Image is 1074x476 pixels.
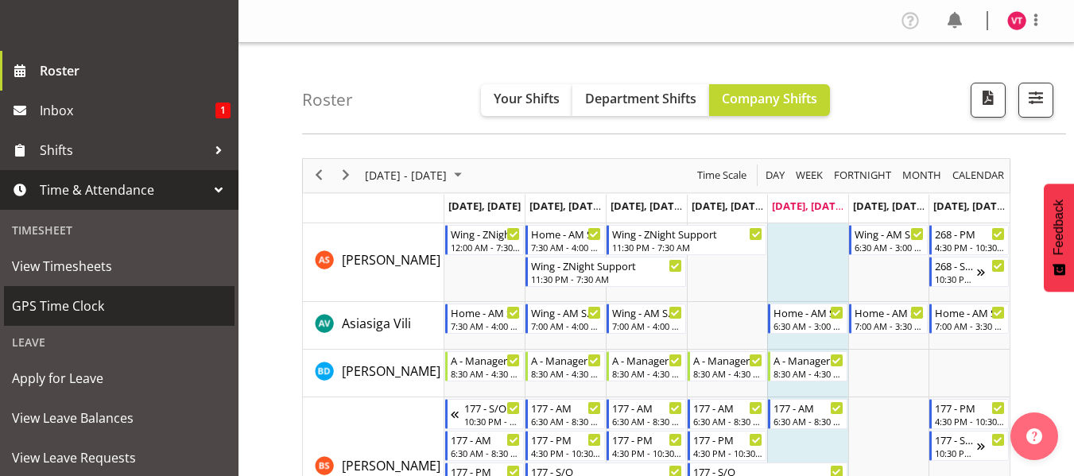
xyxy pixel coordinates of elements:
span: 1 [215,103,231,118]
div: A - Manager [451,352,521,368]
h4: Roster [302,91,353,109]
div: Billie Sothern"s event - 177 - PM Begin From Thursday, September 18, 2025 at 4:30:00 PM GMT+12:00... [688,431,767,461]
div: 177 - S/O [935,431,977,447]
span: Roster [40,59,231,83]
div: 268 - S/O [935,257,977,273]
div: Wing - AM Support 2 [612,304,682,320]
span: Apply for Leave [12,366,227,390]
button: Department Shifts [572,84,709,116]
div: Wing - ZNight Support [451,226,521,242]
div: 11:30 PM - 7:30 AM [531,273,681,285]
div: previous period [305,159,332,192]
div: A - Manager [612,352,682,368]
div: Asiasiga Vili"s event - Wing - AM Support 2 Begin From Tuesday, September 16, 2025 at 7:00:00 AM ... [525,304,605,334]
div: 7:00 AM - 4:00 PM [612,319,682,332]
div: Home - AM Support 1 [935,304,1005,320]
button: Filter Shifts [1018,83,1053,118]
div: 177 - AM [612,400,682,416]
div: 6:30 AM - 8:30 AM [531,415,601,428]
td: Arshdeep Singh resource [303,223,444,302]
div: 177 - PM [612,431,682,447]
button: Download a PDF of the roster according to the set date range. [971,83,1006,118]
div: Barbara Dunlop"s event - A - Manager Begin From Friday, September 19, 2025 at 8:30:00 AM GMT+12:0... [768,351,847,381]
a: View Timesheets [4,246,235,286]
div: Barbara Dunlop"s event - A - Manager Begin From Monday, September 15, 2025 at 8:30:00 AM GMT+12:0... [445,351,525,381]
div: Arshdeep Singh"s event - 268 - PM Begin From Sunday, September 21, 2025 at 4:30:00 PM GMT+12:00 E... [929,225,1009,255]
span: [DATE], [DATE] [448,199,521,213]
div: Billie Sothern"s event - 177 - AM Begin From Monday, September 15, 2025 at 6:30:00 AM GMT+12:00 E... [445,431,525,461]
div: 6:30 AM - 3:00 PM [855,241,925,253]
div: Billie Sothern"s event - 177 - S/O Begin From Sunday, September 14, 2025 at 10:30:00 PM GMT+12:00... [445,399,525,429]
img: vanessa-thornley8527.jpg [1007,11,1026,30]
div: 4:30 PM - 10:30 PM [693,447,763,459]
div: Timesheet [4,214,235,246]
div: Asiasiga Vili"s event - Wing - AM Support 2 Begin From Wednesday, September 17, 2025 at 7:00:00 A... [607,304,686,334]
div: Arshdeep Singh"s event - 268 - S/O Begin From Sunday, September 21, 2025 at 10:30:00 PM GMT+12:00... [929,257,1009,287]
span: Department Shifts [585,90,696,107]
div: 10:30 PM - 6:30 AM [935,447,977,459]
span: [PERSON_NAME] [342,457,440,474]
div: 10:30 PM - 6:30 AM [935,273,977,285]
div: Arshdeep Singh"s event - Wing - ZNight Support Begin From Tuesday, September 16, 2025 at 11:30:00... [525,257,685,287]
a: View Leave Balances [4,398,235,438]
div: Wing - AM Support 2 [531,304,601,320]
span: Month [901,165,943,185]
div: 6:30 AM - 3:00 PM [774,319,843,332]
button: Feedback - Show survey [1044,184,1074,292]
span: View Leave Balances [12,406,227,430]
span: View Timesheets [12,254,227,278]
span: View Leave Requests [12,446,227,470]
button: Next [335,165,357,185]
div: 7:00 AM - 3:30 PM [855,319,925,332]
span: Company Shifts [722,90,817,107]
div: 177 - PM [935,400,1005,416]
button: September 2025 [363,165,469,185]
div: Barbara Dunlop"s event - A - Manager Begin From Tuesday, September 16, 2025 at 8:30:00 AM GMT+12:... [525,351,605,381]
button: Your Shifts [481,84,572,116]
span: [PERSON_NAME] [342,251,440,269]
span: Time & Attendance [40,178,207,202]
div: September 15 - 21, 2025 [359,159,471,192]
div: 6:30 AM - 8:30 AM [451,447,521,459]
div: Home - AM Support 3 [451,304,521,320]
div: Billie Sothern"s event - 177 - AM Begin From Wednesday, September 17, 2025 at 6:30:00 AM GMT+12:0... [607,399,686,429]
div: Barbara Dunlop"s event - A - Manager Begin From Wednesday, September 17, 2025 at 8:30:00 AM GMT+1... [607,351,686,381]
div: Arshdeep Singh"s event - Wing - AM Support 1 Begin From Saturday, September 20, 2025 at 6:30:00 A... [849,225,929,255]
div: Asiasiga Vili"s event - Home - AM Support 1 Begin From Sunday, September 21, 2025 at 7:00:00 AM G... [929,304,1009,334]
div: 8:30 AM - 4:30 PM [612,367,682,380]
span: Feedback [1052,199,1066,255]
span: [DATE], [DATE] [933,199,1006,213]
button: Month [950,165,1007,185]
div: A - Manager [693,352,763,368]
div: 10:30 PM - 6:30 AM [464,415,521,428]
div: Leave [4,326,235,358]
div: 6:30 AM - 8:30 AM [693,415,763,428]
button: Previous [308,165,330,185]
div: Home - AM Support 2 [774,304,843,320]
span: Time Scale [696,165,748,185]
span: [DATE] - [DATE] [363,165,448,185]
div: 268 - PM [935,226,1005,242]
div: Asiasiga Vili"s event - Home - AM Support 3 Begin From Monday, September 15, 2025 at 7:30:00 AM G... [445,304,525,334]
div: 7:30 AM - 4:00 PM [451,319,521,332]
button: Company Shifts [709,84,830,116]
div: 4:30 PM - 10:30 PM [531,447,601,459]
div: Arshdeep Singh"s event - Home - AM Support 3 Begin From Tuesday, September 16, 2025 at 7:30:00 AM... [525,225,605,255]
span: Your Shifts [494,90,560,107]
div: 8:30 AM - 4:30 PM [774,367,843,380]
span: Inbox [40,99,215,122]
div: Asiasiga Vili"s event - Home - AM Support 2 Begin From Friday, September 19, 2025 at 6:30:00 AM G... [768,304,847,334]
span: GPS Time Clock [12,294,227,318]
span: calendar [951,165,1006,185]
div: next period [332,159,359,192]
div: Home - AM Support 1 [855,304,925,320]
div: A - Manager [774,352,843,368]
div: 7:00 AM - 4:00 PM [531,319,601,332]
div: Asiasiga Vili"s event - Home - AM Support 1 Begin From Saturday, September 20, 2025 at 7:00:00 AM... [849,304,929,334]
td: Barbara Dunlop resource [303,350,444,397]
div: Home - AM Support 3 [531,226,601,242]
div: 177 - S/O [464,400,521,416]
div: Billie Sothern"s event - 177 - AM Begin From Tuesday, September 16, 2025 at 6:30:00 AM GMT+12:00 ... [525,399,605,429]
span: [DATE], [DATE] [611,199,683,213]
button: Timeline Day [763,165,788,185]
